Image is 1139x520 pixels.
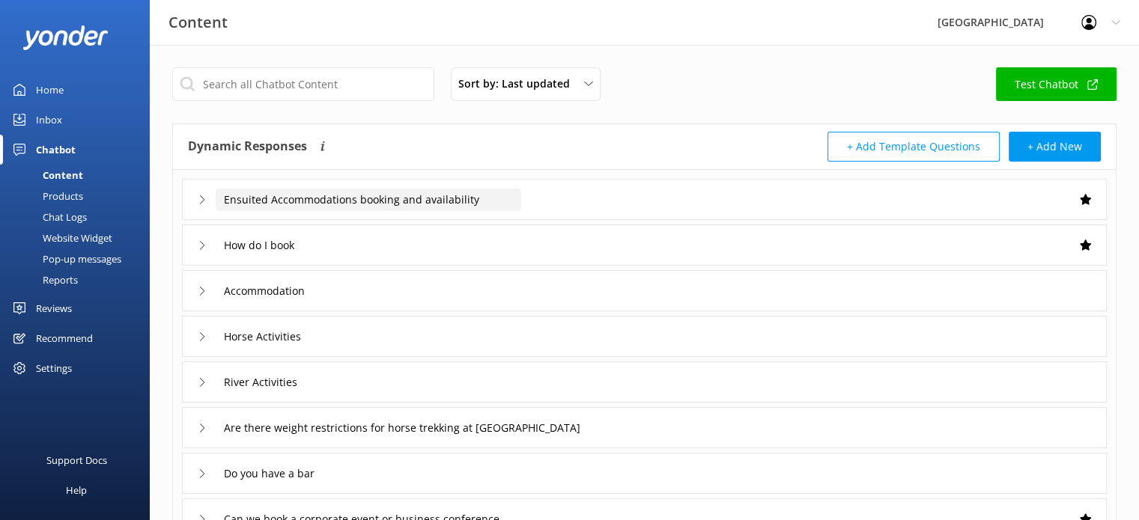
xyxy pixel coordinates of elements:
div: Support Docs [46,445,107,475]
a: Website Widget [9,227,150,248]
button: + Add Template Questions [827,132,1000,162]
div: Reports [9,269,78,290]
div: Products [9,186,83,207]
div: Help [66,475,87,505]
h4: Dynamic Responses [188,132,307,162]
input: Search all Chatbot Content [172,67,434,101]
button: + Add New [1009,132,1101,162]
div: Reviews [36,293,72,323]
a: Products [9,186,150,207]
div: Website Widget [9,227,112,248]
a: Reports [9,269,150,290]
div: Settings [36,353,72,383]
span: Sort by: Last updated [458,76,579,92]
div: Content [9,165,83,186]
a: Chat Logs [9,207,150,227]
a: Test Chatbot [996,67,1117,101]
div: Chatbot [36,135,76,165]
a: Content [9,165,150,186]
div: Inbox [36,105,62,135]
div: Recommend [36,323,93,353]
div: Chat Logs [9,207,87,227]
div: Pop-up messages [9,248,121,269]
h3: Content [168,10,228,34]
img: yonder-white-logo.png [22,25,109,50]
a: Pop-up messages [9,248,150,269]
div: Home [36,75,64,105]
